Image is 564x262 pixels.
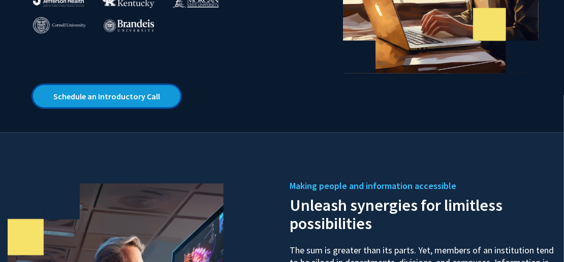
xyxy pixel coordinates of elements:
iframe: Chat [8,216,43,254]
img: Cornell University [33,17,86,34]
h5: Making people and information accessible [290,178,556,194]
a: Opens in a new tab [33,85,180,107]
img: Brandeis University [104,19,154,32]
h2: Unleash synergies for limitless possibilities [290,194,556,233]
